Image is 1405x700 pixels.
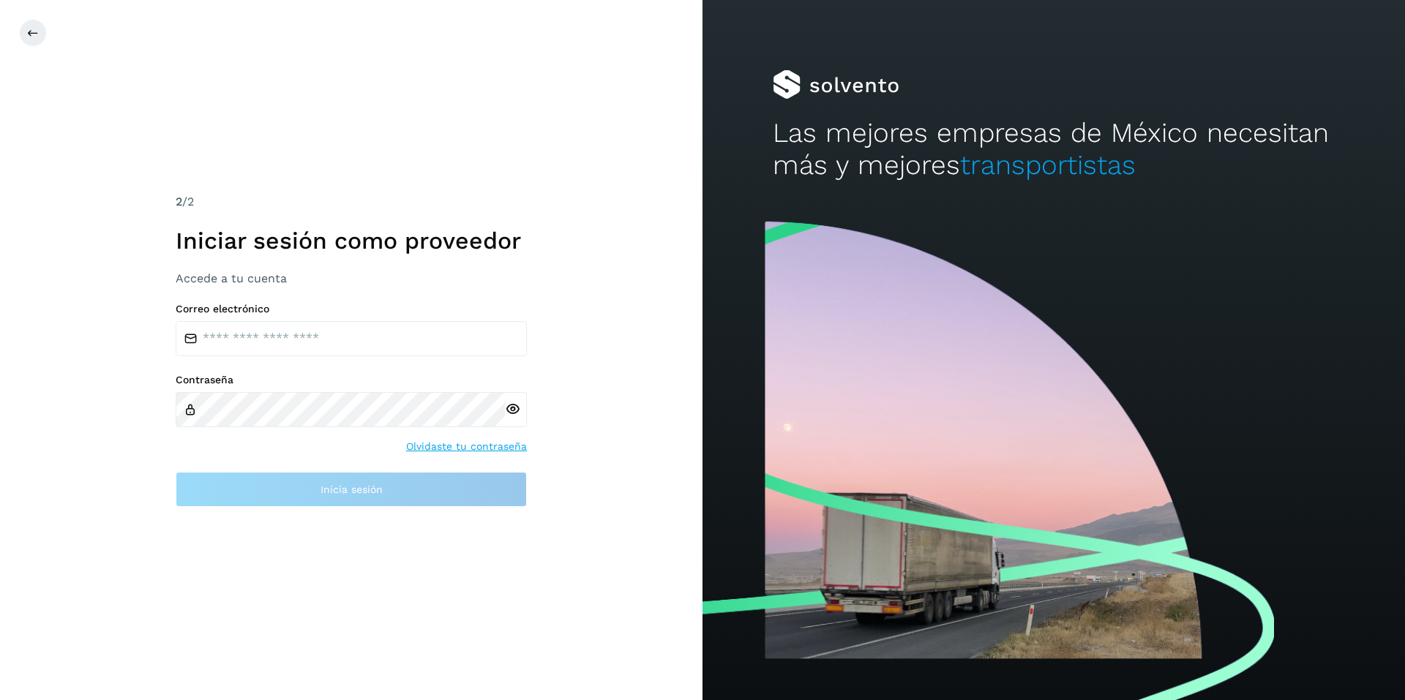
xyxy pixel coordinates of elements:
[960,149,1136,181] span: transportistas
[176,193,527,211] div: /2
[176,195,182,208] span: 2
[176,271,527,285] h3: Accede a tu cuenta
[406,439,527,454] a: Olvidaste tu contraseña
[176,227,527,255] h1: Iniciar sesión como proveedor
[773,117,1335,182] h2: Las mejores empresas de México necesitan más y mejores
[176,303,527,315] label: Correo electrónico
[176,374,527,386] label: Contraseña
[176,472,527,507] button: Inicia sesión
[321,484,383,494] span: Inicia sesión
